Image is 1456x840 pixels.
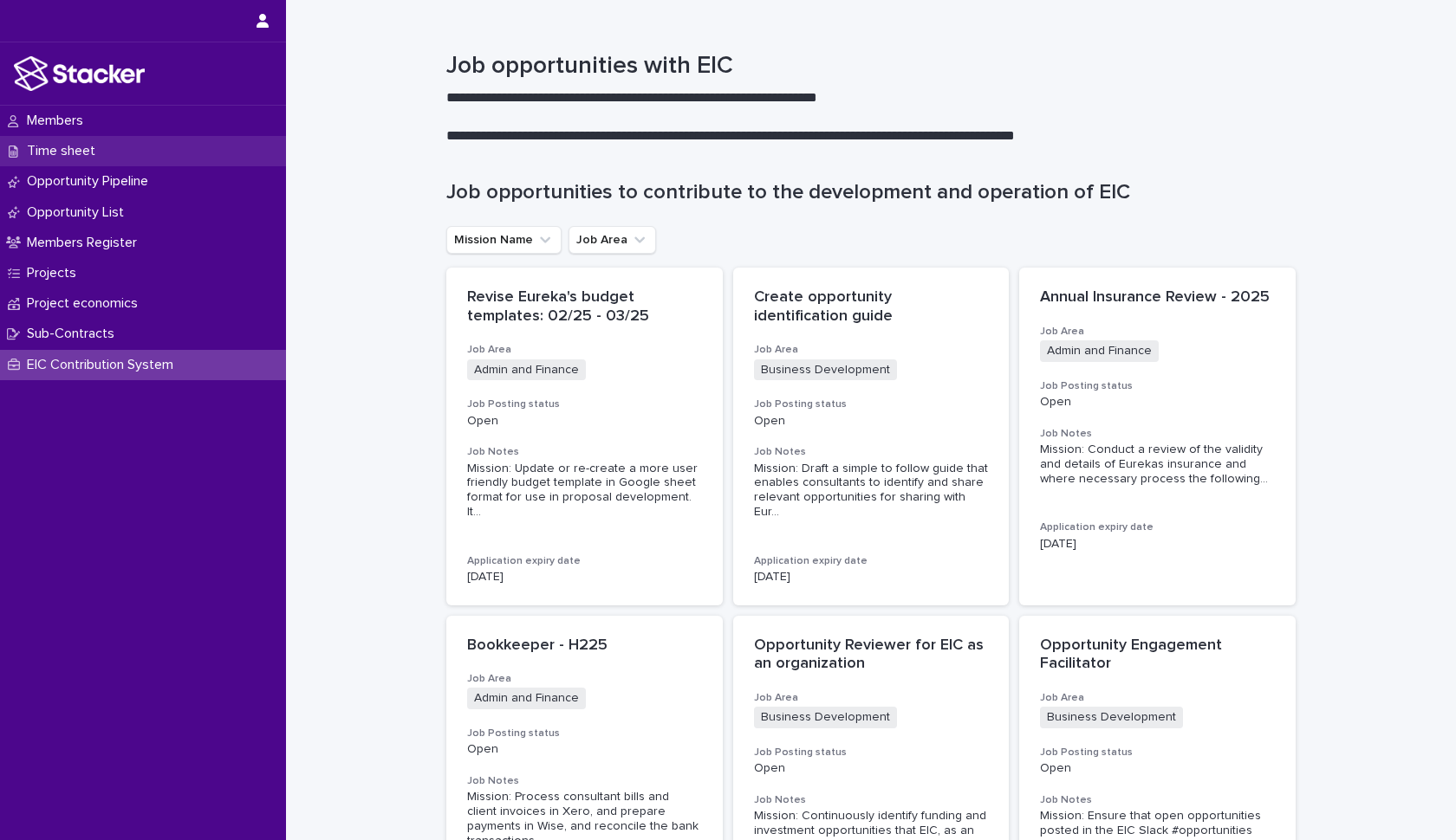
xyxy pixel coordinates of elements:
span: Mission: Draft a simple to follow guide that enables consultants to identify and share relevant o... [754,462,989,520]
p: Open [1040,761,1275,776]
h3: Job Notes [754,793,989,807]
p: Create opportunity identification guide [754,288,989,326]
h3: Job Posting status [1040,379,1275,393]
p: [DATE] [467,570,702,585]
p: Open [467,742,702,757]
a: Create opportunity identification guideJob AreaBusiness DevelopmentJob Posting statusOpenJob Note... [733,268,1010,605]
h3: Job Notes [467,774,702,788]
span: Admin and Finance [1040,340,1159,362]
p: Bookkeeper - H225 [467,636,702,656]
h3: Job Notes [754,445,989,459]
h3: Job Notes [1040,427,1275,441]
h3: Job Area [1040,325,1275,339]
p: Open [1040,395,1275,410]
span: Admin and Finance [467,359,586,381]
h1: Job opportunities to contribute to the development and operation of EIC [446,180,1296,205]
p: Members [20,113,97,129]
h3: Job Posting status [1040,746,1275,759]
span: Business Development [754,359,897,381]
span: Business Development [754,707,897,728]
img: stacker-logo-white.png [14,56,145,91]
p: EIC Contribution System [20,357,187,373]
h3: Job Area [754,691,989,705]
h3: Job Posting status [754,397,989,411]
a: Annual Insurance Review - 2025Job AreaAdmin and FinanceJob Posting statusOpenJob NotesMission: Co... [1019,268,1296,605]
p: [DATE] [754,570,989,585]
p: Time sheet [20,143,109,159]
h3: Application expiry date [467,554,702,568]
h3: Job Notes [1040,793,1275,807]
p: Open [754,761,989,776]
span: Mission: Update or re-create a more user friendly budget template in Google sheet format for use ... [467,462,702,520]
p: Opportunity Reviewer for EIC as an organization [754,636,989,674]
h3: Application expiry date [754,554,989,568]
h1: Job opportunities with EIC [446,52,1296,81]
button: Mission Name [446,226,562,254]
h3: Job Posting status [467,397,702,411]
p: [DATE] [1040,537,1275,552]
a: Revise Eureka's budget templates: 02/25 - 03/25Job AreaAdmin and FinanceJob Posting statusOpenJob... [446,268,723,605]
h3: Job Area [754,343,989,357]
h3: Job Posting status [467,727,702,740]
p: Project economics [20,295,152,312]
h3: Job Area [467,343,702,357]
h3: Job Area [467,672,702,686]
p: Opportunity List [20,204,138,221]
p: Annual Insurance Review - 2025 [1040,288,1275,307]
h3: Job Area [1040,691,1275,705]
p: Open [754,414,989,429]
p: Opportunity Pipeline [20,173,162,190]
h3: Job Posting status [754,746,989,759]
h3: Application expiry date [1040,520,1275,534]
span: Business Development [1040,707,1183,728]
p: Open [467,414,702,429]
p: Revise Eureka's budget templates: 02/25 - 03/25 [467,288,702,326]
span: Mission: Conduct a review of the validity and details of Eurekas insurance and where necessary pr... [1040,443,1275,486]
p: Projects [20,265,90,281]
p: Opportunity Engagement Facilitator [1040,636,1275,674]
p: Members Register [20,235,151,251]
span: Admin and Finance [467,688,586,709]
p: Sub-Contracts [20,326,128,342]
h3: Job Notes [467,445,702,459]
button: Job Area [569,226,656,254]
